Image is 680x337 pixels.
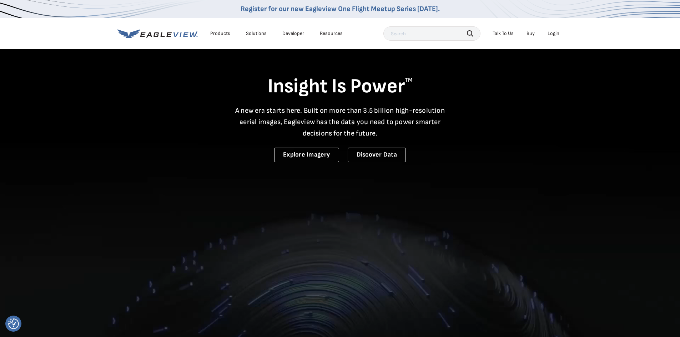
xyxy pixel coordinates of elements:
button: Consent Preferences [8,318,19,329]
a: Explore Imagery [274,148,339,162]
div: Products [210,30,230,37]
p: A new era starts here. Built on more than 3.5 billion high-resolution aerial images, Eagleview ha... [231,105,449,139]
input: Search [383,26,480,41]
div: Login [548,30,559,37]
a: Discover Data [348,148,406,162]
div: Talk To Us [493,30,514,37]
div: Solutions [246,30,267,37]
sup: TM [405,77,413,83]
a: Buy [527,30,535,37]
a: Developer [282,30,304,37]
h1: Insight Is Power [117,74,563,99]
a: Register for our new Eagleview One Flight Meetup Series [DATE]. [241,5,440,13]
div: Resources [320,30,343,37]
img: Revisit consent button [8,318,19,329]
